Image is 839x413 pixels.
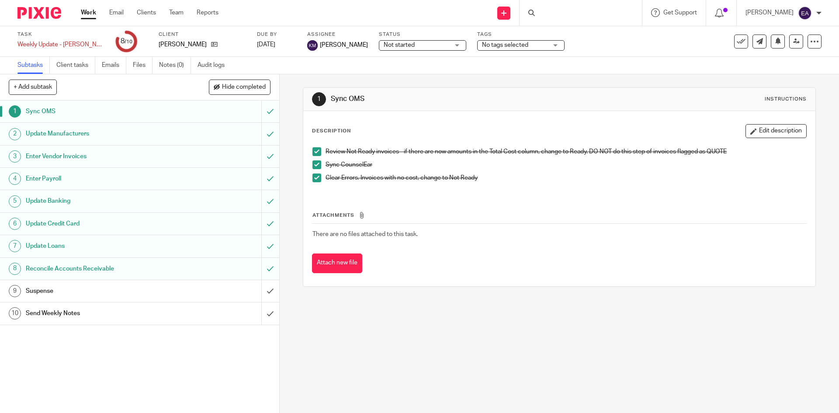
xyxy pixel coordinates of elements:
img: svg%3E [307,40,318,51]
div: 9 [9,285,21,297]
div: 8 [9,263,21,275]
a: Team [169,8,184,17]
a: Reports [197,8,218,17]
span: Hide completed [222,84,266,91]
div: 2 [9,128,21,140]
h1: Enter Vendor Invoices [26,150,177,163]
div: 7 [9,240,21,252]
a: Subtasks [17,57,50,74]
h1: Send Weekly Notes [26,307,177,320]
small: /10 [125,39,132,44]
h1: Sync OMS [331,94,578,104]
div: 6 [9,218,21,230]
div: Weekly Update - [PERSON_NAME] 2 [17,40,105,49]
p: Sync CounselEar [326,160,806,169]
label: Status [379,31,466,38]
label: Task [17,31,105,38]
h1: Update Credit Card [26,217,177,230]
a: Audit logs [198,57,231,74]
p: Description [312,128,351,135]
a: Notes (0) [159,57,191,74]
a: Email [109,8,124,17]
button: Attach new file [312,253,362,273]
span: [PERSON_NAME] [320,41,368,49]
img: Pixie [17,7,61,19]
label: Due by [257,31,296,38]
label: Assignee [307,31,368,38]
span: There are no files attached to this task. [312,231,418,237]
div: 1 [312,92,326,106]
button: + Add subtask [9,80,57,94]
div: Instructions [765,96,807,103]
span: Get Support [663,10,697,16]
p: Review Not Ready invoices - if there are now amounts in the Total Cost column, change to Ready. D... [326,147,806,156]
h1: Reconcile Accounts Receivable [26,262,177,275]
span: [DATE] [257,42,275,48]
a: Work [81,8,96,17]
a: Emails [102,57,126,74]
div: 5 [9,195,21,208]
span: Attachments [312,213,354,218]
div: 3 [9,150,21,163]
h1: Sync OMS [26,105,177,118]
div: 10 [9,307,21,319]
p: Clear Errors. Invoices with no cost, change to Not Ready [326,174,806,182]
div: 4 [9,173,21,185]
span: Not started [384,42,415,48]
button: Edit description [745,124,807,138]
h1: Suspense [26,285,177,298]
p: [PERSON_NAME] [159,40,207,49]
a: Files [133,57,153,74]
label: Client [159,31,246,38]
h1: Update Manufacturers [26,127,177,140]
div: Weekly Update - Fligor 2 [17,40,105,49]
span: No tags selected [482,42,528,48]
h1: Update Loans [26,239,177,253]
label: Tags [477,31,565,38]
h1: Update Banking [26,194,177,208]
h1: Enter Payroll [26,172,177,185]
a: Client tasks [56,57,95,74]
div: 8 [121,36,132,46]
img: svg%3E [798,6,812,20]
p: [PERSON_NAME] [745,8,794,17]
div: 1 [9,105,21,118]
a: Clients [137,8,156,17]
button: Hide completed [209,80,270,94]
